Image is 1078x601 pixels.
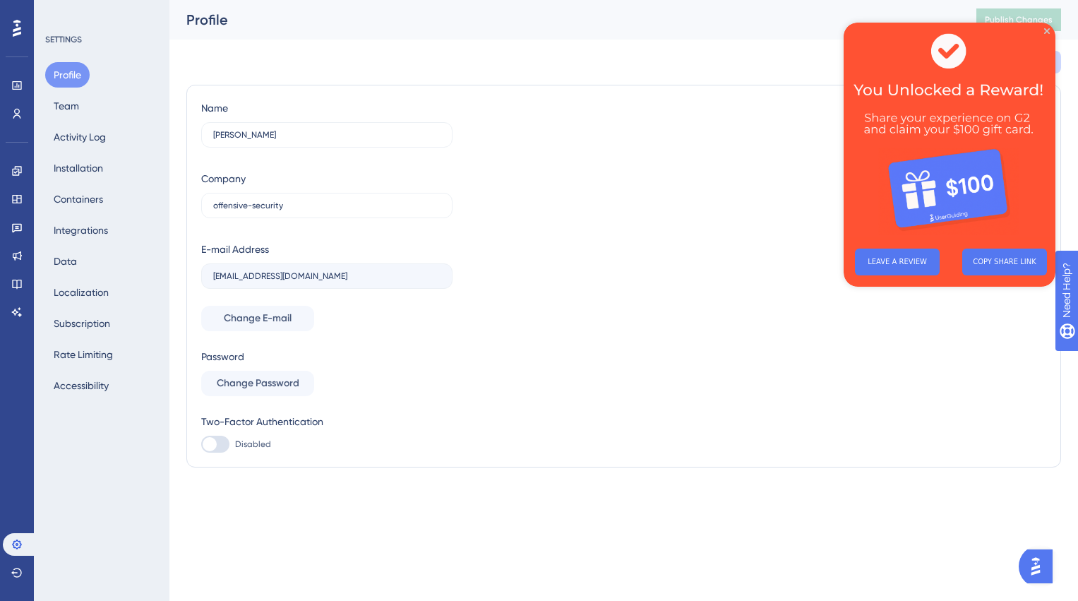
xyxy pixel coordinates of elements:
[45,93,88,119] button: Team
[45,249,85,274] button: Data
[976,8,1061,31] button: Publish Changes
[201,413,453,430] div: Two-Factor Authentication
[119,226,203,253] button: COPY SHARE LINK
[201,241,269,258] div: E-mail Address
[201,170,246,187] div: Company
[213,130,441,140] input: Name Surname
[235,439,271,450] span: Disabled
[45,62,90,88] button: Profile
[45,342,121,367] button: Rate Limiting
[213,201,441,210] input: Company Name
[217,375,299,392] span: Change Password
[11,226,96,253] button: LEAVE A REVIEW
[1019,545,1061,588] iframe: UserGuiding AI Assistant Launcher
[201,348,453,365] div: Password
[45,124,114,150] button: Activity Log
[224,310,292,327] span: Change E-mail
[201,371,314,396] button: Change Password
[200,6,206,11] div: Close Preview
[201,100,228,117] div: Name
[985,14,1053,25] span: Publish Changes
[45,155,112,181] button: Installation
[45,186,112,212] button: Containers
[45,373,117,398] button: Accessibility
[186,10,941,30] div: Profile
[213,271,441,281] input: E-mail Address
[45,218,116,243] button: Integrations
[201,306,314,331] button: Change E-mail
[33,4,88,20] span: Need Help?
[45,280,117,305] button: Localization
[45,311,119,336] button: Subscription
[45,34,160,45] div: SETTINGS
